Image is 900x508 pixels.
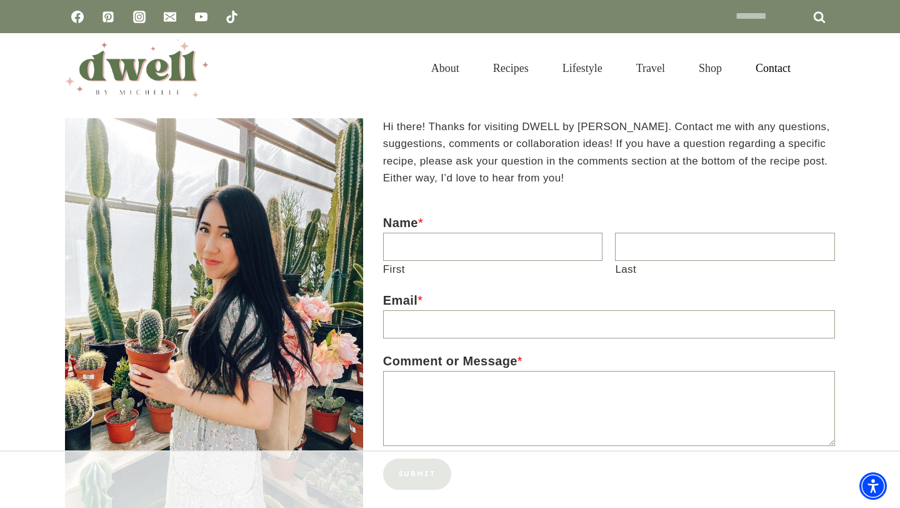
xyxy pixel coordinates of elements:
[546,48,619,89] a: Lifestyle
[414,48,807,89] nav: Primary Navigation
[65,39,209,97] img: DWELL by michelle
[189,4,214,29] a: YouTube
[619,48,682,89] a: Travel
[383,261,603,278] label: First
[814,58,835,79] button: View Search Form
[615,261,835,278] label: Last
[383,290,835,310] label: Email
[739,48,807,89] a: Contact
[414,48,476,89] a: About
[476,48,546,89] a: Recipes
[96,4,121,29] a: Pinterest
[383,118,835,186] p: Hi there! Thanks for visiting DWELL by [PERSON_NAME]. Contact me with any questions, suggestions,...
[65,4,90,29] a: Facebook
[383,213,835,233] label: Name
[157,4,182,29] a: Email
[127,4,152,29] a: Instagram
[219,4,244,29] a: TikTok
[383,351,835,371] label: Comment or Message
[682,48,739,89] a: Shop
[859,472,887,500] div: Accessibility Menu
